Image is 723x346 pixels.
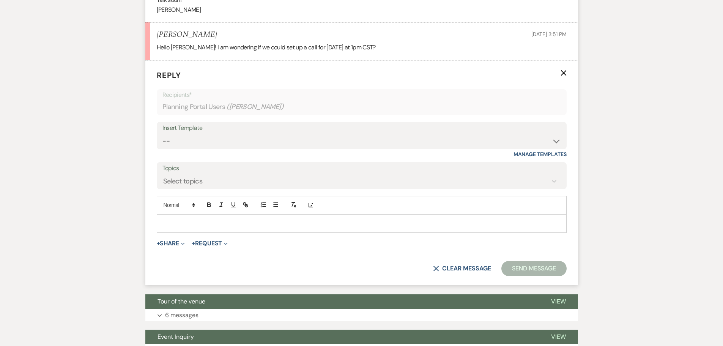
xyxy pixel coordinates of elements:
[162,163,561,174] label: Topics
[539,294,578,309] button: View
[163,176,203,186] div: Select topics
[551,297,566,305] span: View
[501,261,566,276] button: Send Message
[433,265,491,272] button: Clear message
[539,330,578,344] button: View
[165,310,198,320] p: 6 messages
[158,297,205,305] span: Tour of the venue
[162,100,561,114] div: Planning Portal Users
[158,333,194,341] span: Event Inquiry
[162,90,561,100] p: Recipients*
[145,330,539,344] button: Event Inquiry
[157,30,217,39] h5: [PERSON_NAME]
[157,70,181,80] span: Reply
[531,31,566,38] span: [DATE] 3:51 PM
[157,43,567,52] p: Hello [PERSON_NAME]! I am wondering if we could set up a call for [DATE] at 1pm CST?
[145,309,578,322] button: 6 messages
[145,294,539,309] button: Tour of the venue
[157,240,160,246] span: +
[551,333,566,341] span: View
[227,102,284,112] span: ( [PERSON_NAME] )
[162,123,561,134] div: Insert Template
[157,5,567,15] p: [PERSON_NAME]
[192,240,195,246] span: +
[192,240,228,246] button: Request
[514,151,567,158] a: Manage Templates
[157,240,185,246] button: Share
